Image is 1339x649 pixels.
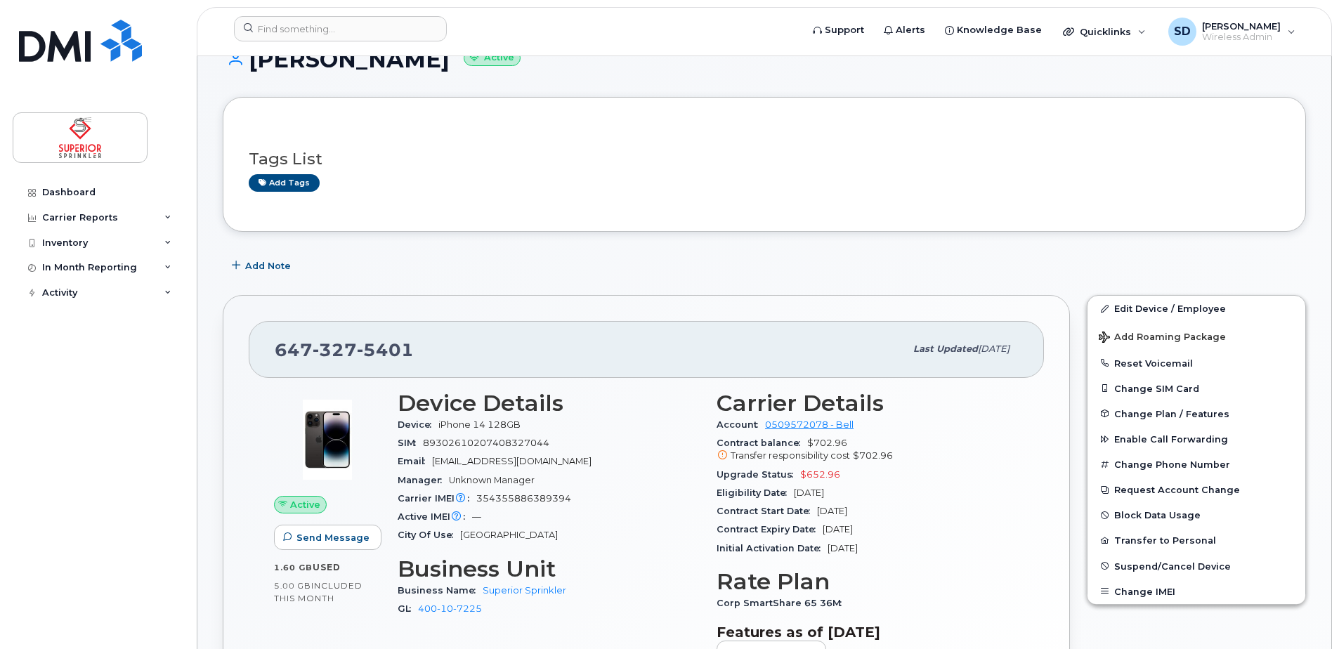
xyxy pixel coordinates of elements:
button: Enable Call Forwarding [1087,426,1305,452]
span: SD [1174,23,1191,40]
span: SIM [398,438,423,448]
button: Change SIM Card [1087,376,1305,401]
span: used [313,562,341,572]
a: 400-10-7225 [418,603,482,614]
button: Add Note [223,253,303,278]
input: Find something... [234,16,447,41]
span: Support [825,23,864,37]
span: Suspend/Cancel Device [1114,560,1231,571]
span: Enable Call Forwarding [1114,434,1228,445]
span: — [472,511,481,522]
span: Knowledge Base [957,23,1042,37]
span: $702.96 [717,438,1019,463]
h3: Business Unit [398,556,700,582]
span: Unknown Manager [449,475,535,485]
small: Active [464,50,521,66]
span: GL [398,603,418,614]
button: Transfer to Personal [1087,527,1305,553]
span: 1.60 GB [274,563,313,572]
button: Reset Voicemail [1087,350,1305,376]
span: City Of Use [398,530,460,540]
h3: Tags List [249,150,1280,168]
span: 354355886389394 [476,493,571,504]
button: Request Account Change [1087,477,1305,502]
img: image20231002-3703462-njx0qo.jpeg [285,398,370,482]
h1: [PERSON_NAME] [223,47,1306,72]
span: [DATE] [823,524,853,535]
button: Change IMEI [1087,579,1305,604]
span: iPhone 14 128GB [438,419,521,430]
button: Change Phone Number [1087,452,1305,477]
span: [GEOGRAPHIC_DATA] [460,530,558,540]
span: Account [717,419,765,430]
button: Change Plan / Features [1087,401,1305,426]
span: Contract Start Date [717,506,817,516]
span: 5.00 GB [274,581,311,591]
span: Change Plan / Features [1114,408,1229,419]
span: Initial Activation Date [717,543,828,553]
h3: Rate Plan [717,569,1019,594]
span: 89302610207408327044 [423,438,549,448]
a: Knowledge Base [935,16,1052,44]
a: Support [803,16,874,44]
h3: Device Details [398,391,700,416]
span: Contract Expiry Date [717,524,823,535]
div: Quicklinks [1053,18,1156,46]
span: [DATE] [817,506,847,516]
button: Suspend/Cancel Device [1087,553,1305,579]
button: Send Message [274,525,381,550]
span: Last updated [913,343,978,354]
span: Business Name [398,585,483,596]
span: Contract balance [717,438,807,448]
a: Add tags [249,174,320,192]
span: Active [290,498,320,511]
span: [EMAIL_ADDRESS][DOMAIN_NAME] [432,456,592,466]
span: Add Roaming Package [1099,332,1226,345]
span: Eligibility Date [717,487,794,498]
button: Add Roaming Package [1087,322,1305,350]
span: Upgrade Status [717,469,800,480]
span: Alerts [896,23,925,37]
span: $652.96 [800,469,840,480]
button: Block Data Usage [1087,502,1305,527]
span: Send Message [296,531,370,544]
div: Sean Duncan [1158,18,1305,46]
span: Email [398,456,432,466]
span: [DATE] [978,343,1010,354]
h3: Carrier Details [717,391,1019,416]
span: Active IMEI [398,511,472,522]
span: [DATE] [794,487,824,498]
span: Transfer responsibility cost [731,450,850,461]
a: Superior Sprinkler [483,585,566,596]
span: Manager [398,475,449,485]
span: Add Note [245,259,291,273]
a: Alerts [874,16,935,44]
span: 5401 [357,339,414,360]
span: Wireless Admin [1202,32,1281,43]
a: 0509572078 - Bell [765,419,854,430]
span: $702.96 [853,450,893,461]
span: [PERSON_NAME] [1202,20,1281,32]
span: Corp SmartShare 65 36M [717,598,849,608]
h3: Features as of [DATE] [717,624,1019,641]
span: Carrier IMEI [398,493,476,504]
span: Quicklinks [1080,26,1131,37]
a: Edit Device / Employee [1087,296,1305,321]
span: 327 [313,339,357,360]
span: 647 [275,339,414,360]
span: [DATE] [828,543,858,553]
span: Device [398,419,438,430]
span: included this month [274,580,362,603]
